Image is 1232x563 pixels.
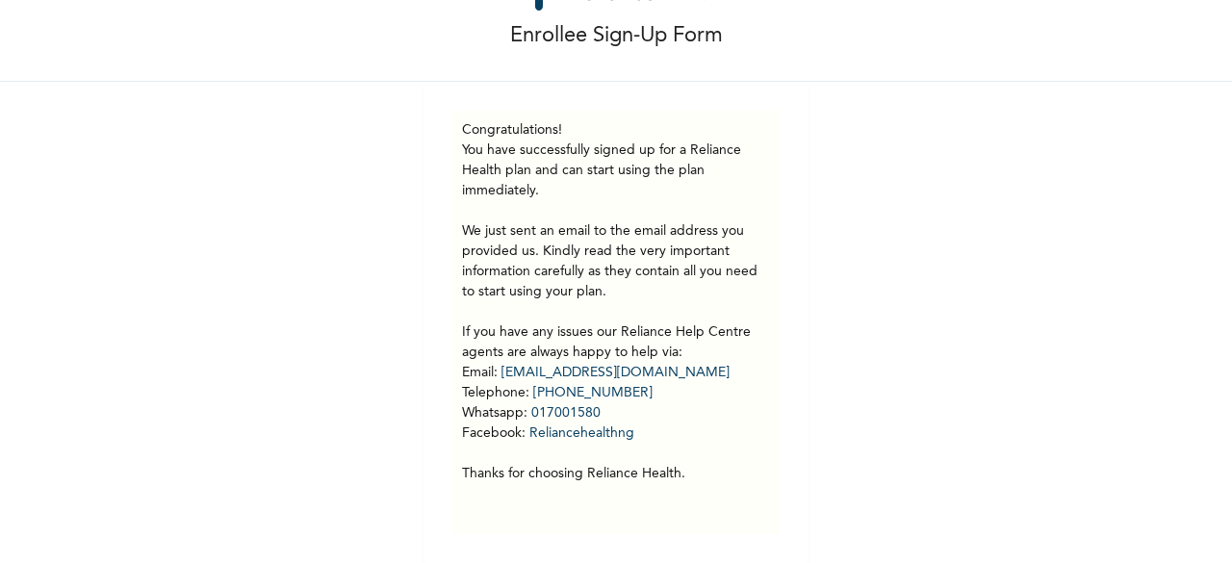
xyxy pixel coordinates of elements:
[501,366,730,379] a: [EMAIL_ADDRESS][DOMAIN_NAME]
[531,406,601,420] a: 017001580
[462,141,770,484] p: You have successfully signed up for a Reliance Health plan and can start using the plan immediate...
[510,20,723,52] p: Enrollee Sign-Up Form
[529,426,634,440] a: Reliancehealthng
[462,120,770,141] h3: Congratulations!
[533,386,653,399] a: [PHONE_NUMBER]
